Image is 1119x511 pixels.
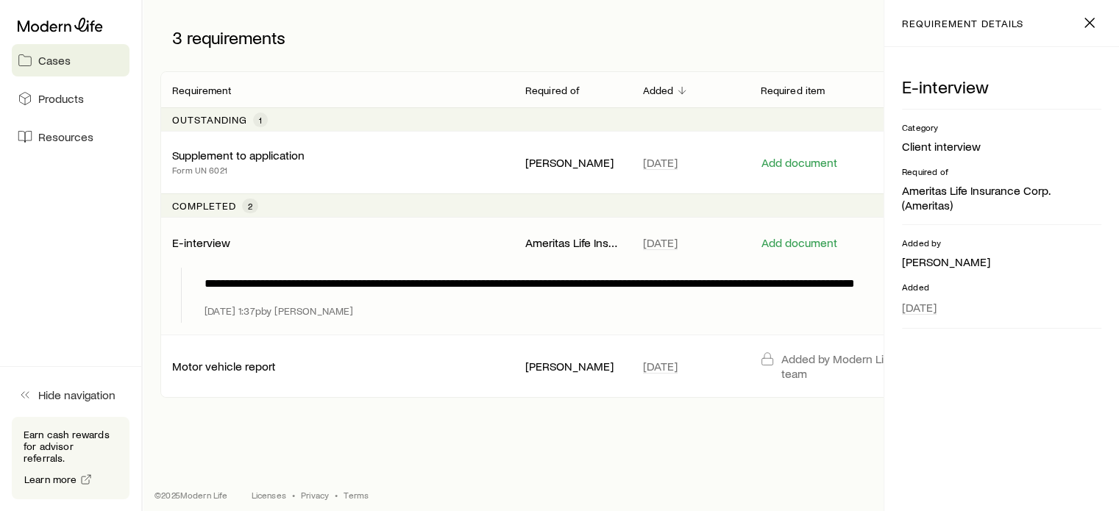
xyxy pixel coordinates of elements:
[24,474,77,485] span: Learn more
[301,489,329,501] a: Privacy
[205,305,353,317] p: [DATE] 1:37p by [PERSON_NAME]
[525,155,619,170] p: [PERSON_NAME]
[12,82,129,115] a: Products
[172,359,276,374] p: Motor vehicle report
[12,417,129,499] div: Earn cash rewards for advisor referrals.Learn more
[760,156,837,170] button: Add document
[172,148,305,162] p: Supplement to application
[902,18,1023,29] p: requirement details
[525,235,619,250] p: Ameritas Life Insurance Corp. (Ameritas)
[643,359,678,374] span: [DATE]
[643,235,678,250] span: [DATE]
[172,85,231,96] p: Requirement
[172,162,305,177] p: Form UN 6021
[525,85,580,96] p: Required of
[12,379,129,411] button: Hide navigation
[38,129,93,144] span: Resources
[38,53,71,68] span: Cases
[760,236,837,250] button: Add document
[38,387,116,402] span: Hide navigation
[154,489,228,501] p: © 2025 Modern Life
[643,85,674,96] p: Added
[292,489,295,501] span: •
[12,44,129,76] a: Cases
[902,121,1101,133] p: Category
[335,489,338,501] span: •
[172,114,247,126] p: Outstanding
[902,254,1101,269] p: [PERSON_NAME]
[24,429,118,464] p: Earn cash rewards for advisor referrals.
[344,489,369,501] a: Terms
[902,281,1101,293] p: Added
[172,200,236,212] p: Completed
[643,155,678,170] span: [DATE]
[902,300,937,315] span: [DATE]
[781,351,913,381] p: Added by Modern Life team
[38,91,84,106] span: Products
[902,237,1101,249] p: Added by
[902,76,1101,97] p: E-interview
[172,235,230,250] p: E-interview
[248,200,252,212] span: 2
[12,121,129,153] a: Resources
[902,139,1101,154] p: Client interview
[172,27,182,48] span: 3
[252,489,286,501] a: Licenses
[187,27,285,48] span: requirements
[525,359,619,374] p: [PERSON_NAME]
[259,114,262,126] span: 1
[902,183,1101,212] p: Ameritas Life Insurance Corp. (Ameritas)
[902,165,1101,177] p: Required of
[760,85,825,96] p: Required item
